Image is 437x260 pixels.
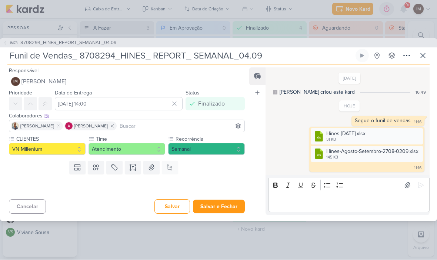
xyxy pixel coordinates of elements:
span: [PERSON_NAME] [74,123,108,130]
img: Iara Santos [11,123,19,130]
div: 145 KB [326,155,418,161]
input: Buscar [118,122,243,131]
label: CLIENTES [16,136,86,143]
div: 11:16 [414,166,421,171]
img: Alessandra Gomes [65,123,73,130]
div: Hines-Setembro-01-02.xlsx [311,129,423,144]
div: Editor toolbar [268,178,430,193]
div: Hines-Agosto-Setembro-2708-0209.xlsx [311,146,423,162]
input: Kard Sem Título [7,49,354,63]
div: Finalizado [198,100,225,109]
button: VN Millenium [9,143,86,155]
span: [PERSON_NAME] [21,77,66,86]
button: Semanal [168,143,245,155]
div: 51 KB [326,137,366,143]
div: 11:16 [414,120,421,126]
label: Responsável [9,68,39,74]
label: Recorrência [175,136,245,143]
div: [PERSON_NAME] criou este kard [280,89,355,96]
span: 8708294_HINES_REPORT_SEMANAL_04.09 [20,40,117,47]
div: Colaboradores [9,112,245,120]
button: IM73 8708294_HINES_REPORT_SEMANAL_04.09 [3,40,117,47]
button: Salvar [154,200,190,214]
button: Salvar e Fechar [193,200,245,214]
div: 16:49 [416,89,426,96]
span: IM73 [9,40,19,46]
button: Atendimento [89,143,165,155]
input: Select a date [55,97,183,111]
div: Editor editing area: main [268,192,430,213]
div: Hines-[DATE].xlsx [326,130,366,138]
label: Time [95,136,165,143]
button: Cancelar [9,200,46,214]
span: [PERSON_NAME] [20,123,54,130]
p: IM [13,80,18,84]
div: Segue o funil de vendas [355,118,411,124]
div: Ligar relógio [359,53,365,59]
button: IM [PERSON_NAME] [9,75,245,89]
label: Prioridade [9,90,32,96]
button: Finalizado [186,97,245,111]
label: Status [186,90,200,96]
div: Hines-Agosto-Setembro-2708-0209.xlsx [326,148,418,156]
label: Data de Entrega [55,90,92,96]
div: Isabella Machado Guimarães [11,77,20,86]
